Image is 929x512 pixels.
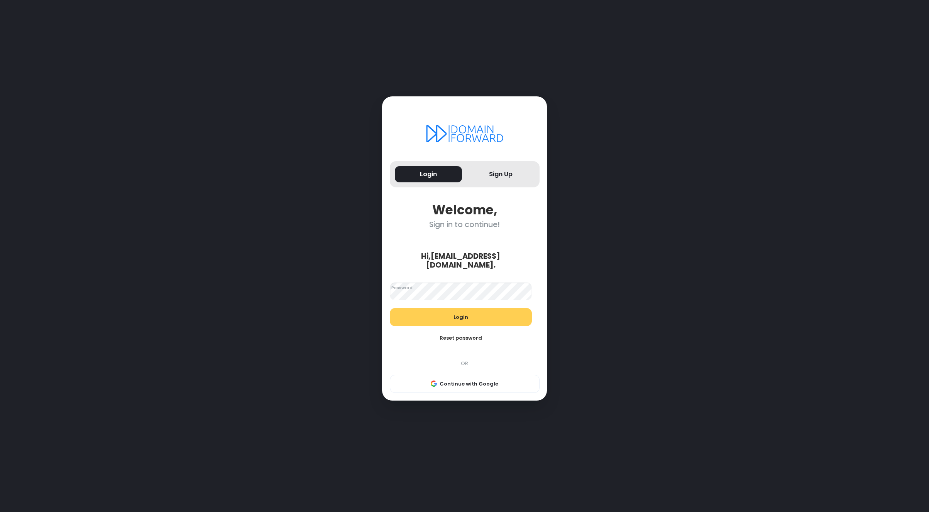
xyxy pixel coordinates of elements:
[395,166,462,183] button: Login
[390,308,532,327] button: Login
[386,360,543,367] div: OR
[390,375,540,393] button: Continue with Google
[467,166,535,183] button: Sign Up
[390,202,540,217] div: Welcome,
[386,252,536,270] div: Hi, [EMAIL_ADDRESS][DOMAIN_NAME] .
[390,329,532,347] button: Reset password
[390,220,540,229] div: Sign in to continue!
